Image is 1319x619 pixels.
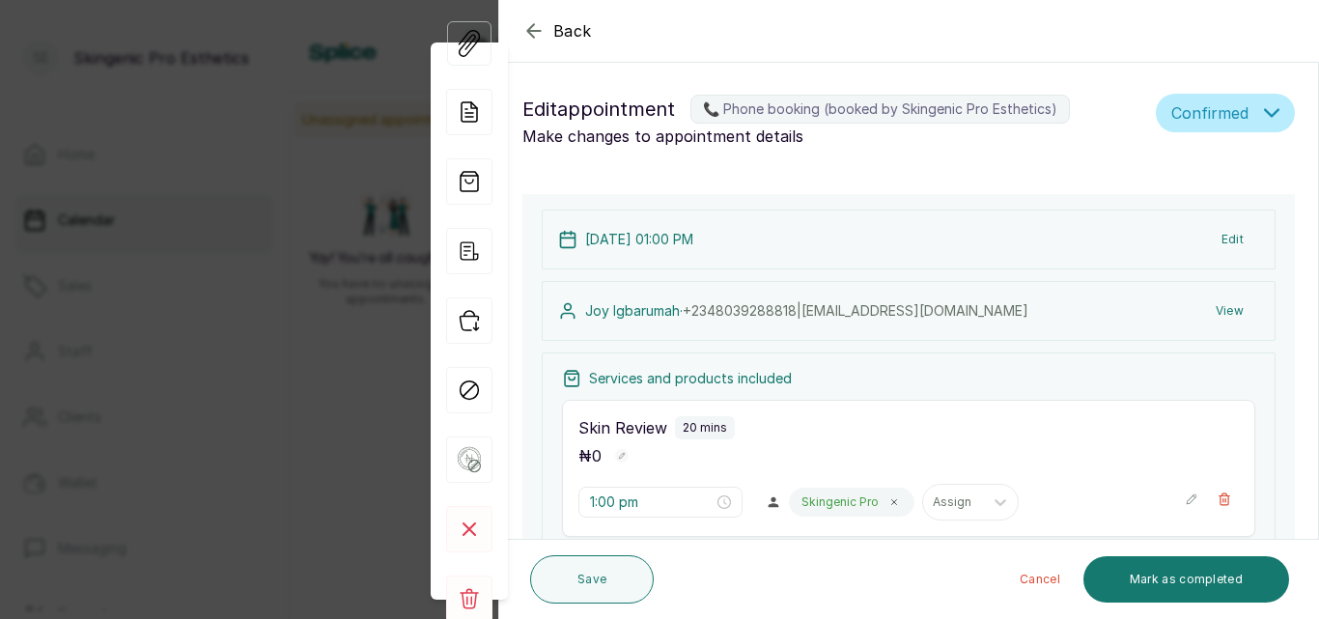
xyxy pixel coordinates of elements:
[683,420,727,436] p: 20 mins
[585,230,693,249] p: [DATE] 01:00 PM
[578,416,667,439] p: Skin Review
[801,494,879,510] p: Skingenic Pro
[1171,101,1249,125] span: Confirmed
[589,369,792,388] p: Services and products included
[1083,556,1289,603] button: Mark as completed
[683,302,1028,319] span: +234 8039288818 | [EMAIL_ADDRESS][DOMAIN_NAME]
[553,19,592,42] span: Back
[585,301,1028,321] p: Joy Igbarumah ·
[530,555,654,604] button: Save
[522,19,592,42] button: Back
[1004,556,1076,603] button: Cancel
[690,95,1070,124] label: 📞 Phone booking (booked by Skingenic Pro Esthetics)
[590,492,714,513] input: Select time
[1206,222,1259,257] button: Edit
[1200,294,1259,328] button: View
[578,444,602,467] p: ₦
[592,446,602,465] span: 0
[522,94,675,125] span: Edit appointment
[1156,94,1295,132] button: Confirmed
[522,125,1148,148] p: Make changes to appointment details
